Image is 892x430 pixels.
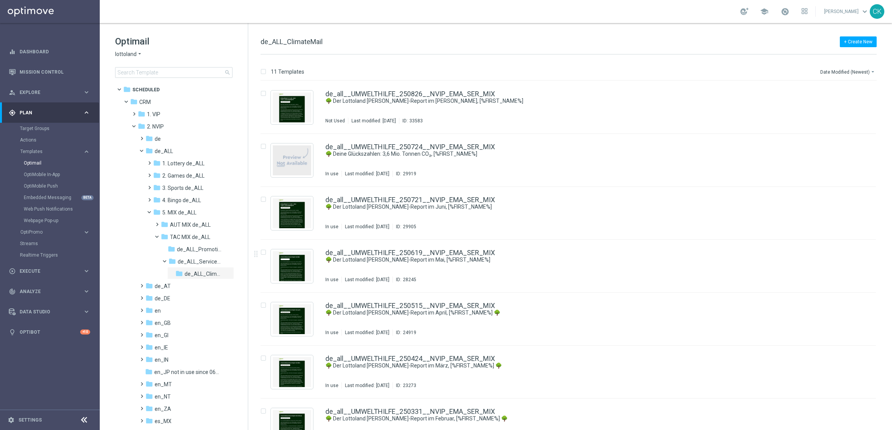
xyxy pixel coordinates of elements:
[20,249,99,261] div: Realtime Triggers
[325,203,826,211] a: 🌳 Der Lottoland [PERSON_NAME]-Report im Juni, [%FIRST_NAME%]
[83,229,90,236] i: keyboard_arrow_right
[253,81,890,134] div: Press SPACE to select this row.
[8,417,15,423] i: settings
[145,343,153,351] i: folder
[8,110,91,116] div: gps_fixed Plan keyboard_arrow_right
[145,306,153,314] i: folder
[403,277,416,283] div: 28245
[8,309,91,315] button: Data Studio keyboard_arrow_right
[325,256,844,264] div: 🌳 Der Lottoland Klima-Report im Mai, [%FIRST_NAME%]
[403,224,416,230] div: 29905
[24,206,80,212] a: Web Push Notifications
[273,251,311,281] img: 28245.jpeg
[24,180,99,192] div: OptiMobile Push
[24,203,99,215] div: Web Push Notifications
[155,148,173,155] span: de_ALL
[83,267,90,275] i: keyboard_arrow_right
[145,368,153,376] i: folder
[153,171,161,179] i: folder
[392,171,416,177] div: ID:
[20,229,91,235] div: OptiPromo keyboard_arrow_right
[9,288,83,295] div: Analyze
[24,217,80,224] a: Webpage Pop-up
[9,288,16,295] i: track_changes
[9,89,83,96] div: Explore
[170,234,210,241] span: TAC MIX de_ALL
[271,68,304,75] p: 11 Templates
[20,226,99,238] div: OptiPromo
[325,382,338,389] div: In use
[20,148,91,155] button: Templates keyboard_arrow_right
[153,159,161,167] i: folder
[224,69,231,76] span: search
[24,171,80,178] a: OptiMobile In-App
[8,89,91,96] div: person_search Explore keyboard_arrow_right
[155,320,171,326] span: en_GB
[147,123,164,130] span: 2. NVIP
[325,224,338,230] div: In use
[155,356,168,363] span: en_IN
[325,118,345,124] div: Not Used
[403,330,416,336] div: 24919
[24,183,80,189] a: OptiMobile Push
[325,97,826,105] a: 🌳 Der Lottoland [PERSON_NAME]-Report im [PERSON_NAME], [%FIRST_NAME%]
[115,51,143,58] button: lottoland arrow_drop_down
[261,38,323,46] span: de_ALL_ClimateMail
[253,134,890,187] div: Press SPACE to select this row.
[145,392,153,400] i: folder
[348,118,399,124] div: Last modified: [DATE]
[168,245,175,253] i: folder
[20,252,80,258] a: Realtime Triggers
[9,268,83,275] div: Execute
[138,110,145,118] i: folder
[20,41,90,62] a: Dashboard
[9,109,16,116] i: gps_fixed
[145,417,153,425] i: folder
[20,289,83,294] span: Analyze
[83,109,90,116] i: keyboard_arrow_right
[155,307,161,314] span: en
[9,89,16,96] i: person_search
[9,62,90,82] div: Mission Control
[145,319,153,326] i: folder
[83,89,90,96] i: keyboard_arrow_right
[325,408,495,415] a: de_all__UMWELTHILFE_250331__NVIP_EMA_SER_MIX
[325,355,495,362] a: de_all__UMWELTHILFE_250424__NVIP_EMA_SER_MIX
[253,346,890,399] div: Press SPACE to select this row.
[155,295,170,302] span: de_DE
[83,148,90,155] i: keyboard_arrow_right
[325,330,338,336] div: In use
[20,123,99,134] div: Target Groups
[24,215,99,226] div: Webpage Pop-up
[273,357,311,387] img: 23273.jpeg
[325,256,826,264] a: 🌳 Der Lottoland [PERSON_NAME]-Report im Mai, [%FIRST_NAME%]
[83,308,90,315] i: keyboard_arrow_right
[273,92,311,122] img: 33583.jpeg
[20,241,80,247] a: Streams
[154,369,221,376] span: en_JP not in use since 06/2025
[870,69,876,75] i: arrow_drop_down
[20,149,83,154] div: Templates
[145,331,153,339] i: folder
[325,309,826,316] a: 🌳 Der Lottoland [PERSON_NAME]-Report im April, [%FIRST_NAME%] 🌳
[392,224,416,230] div: ID:
[139,99,151,105] span: CRM
[145,356,153,363] i: folder
[9,329,16,336] i: lightbulb
[145,294,153,302] i: folder
[8,329,91,335] div: lightbulb Optibot +10
[20,149,75,154] span: Templates
[409,118,423,124] div: 33583
[162,197,201,204] span: 4. Bingo de_ALL
[325,143,495,150] a: de_all__UMWELTHILFE_250724__NVIP_EMA_SER_MIX
[342,171,392,177] div: Last modified: [DATE]
[81,195,94,200] div: BETA
[253,187,890,240] div: Press SPACE to select this row.
[9,308,83,315] div: Data Studio
[9,48,16,55] i: equalizer
[161,233,168,241] i: folder
[325,302,495,309] a: de_all__UMWELTHILFE_250515__NVIP_EMA_SER_MIX
[145,380,153,388] i: folder
[325,309,844,316] div: 🌳 Der Lottoland Klima-Report im April, [%FIRST_NAME%] 🌳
